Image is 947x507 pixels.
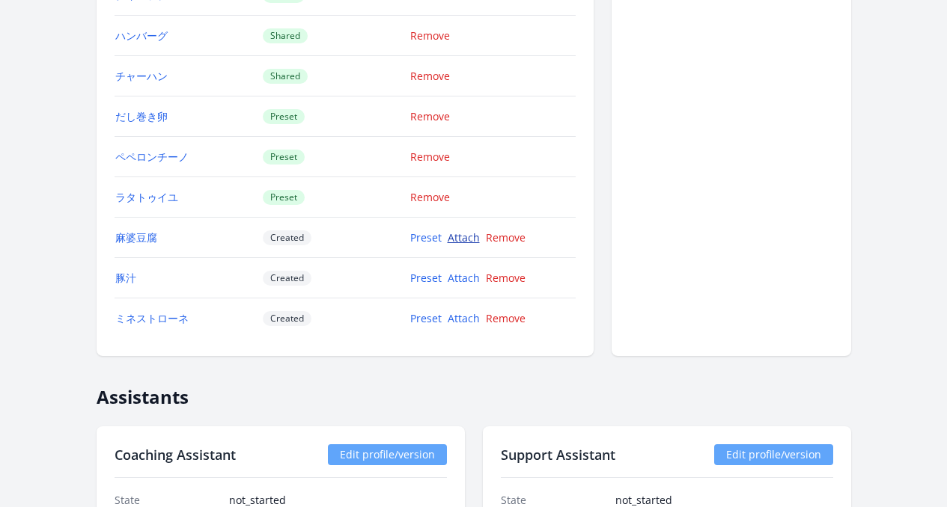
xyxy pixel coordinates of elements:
a: Preset [410,311,442,325]
span: Preset [263,190,305,205]
span: Preset [263,150,305,165]
a: Remove [410,190,450,204]
span: Created [263,271,311,286]
a: Remove [486,271,526,285]
a: ペペロンチーノ [115,150,189,164]
a: Remove [410,109,450,123]
h2: Coaching Assistant [115,444,236,465]
h2: Assistants [97,374,851,408]
a: ラタトゥイユ [115,190,178,204]
a: だし巻き卵 [115,109,168,123]
a: Remove [486,230,526,245]
a: Attach [448,271,480,285]
a: Remove [410,150,450,164]
a: ハンバーグ [115,28,168,43]
a: Edit profile/version [714,444,833,465]
a: チャーハン [115,69,168,83]
a: Attach [448,230,480,245]
a: Remove [410,69,450,83]
a: Preset [410,230,442,245]
span: Preset [263,109,305,124]
span: Shared [263,28,308,43]
h2: Support Assistant [501,444,615,465]
a: 豚汁 [115,271,136,285]
a: 麻婆豆腐 [115,230,157,245]
a: ミネストローネ [115,311,189,325]
span: Created [263,230,311,245]
a: Remove [410,28,450,43]
a: Attach [448,311,480,325]
a: Edit profile/version [328,444,447,465]
span: Created [263,311,311,326]
a: Preset [410,271,442,285]
span: Shared [263,69,308,84]
a: Remove [486,311,526,325]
